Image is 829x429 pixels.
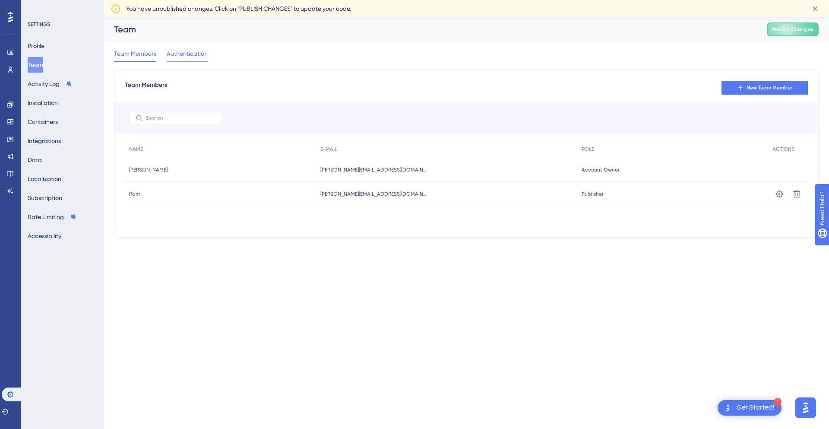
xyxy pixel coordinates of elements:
[582,146,594,153] span: ROLE
[774,398,782,406] div: 1
[167,48,208,59] span: Authentication
[772,26,813,33] span: Publish Changes
[114,48,156,59] span: Team Members
[114,23,745,35] div: Team
[129,166,168,173] span: [PERSON_NAME]
[126,3,351,14] span: You have unpublished changes. Click on ‘PUBLISH CHANGES’ to update your code.
[28,228,61,244] button: Accessibility
[125,80,167,95] span: Team Members
[767,22,819,36] button: Publish Changes
[320,166,428,173] span: [PERSON_NAME][EMAIL_ADDRESS][DOMAIN_NAME]
[146,115,216,121] input: Search
[721,81,808,95] button: New Team Member
[28,76,73,92] button: Activity Log
[28,57,43,73] button: Team
[28,21,98,28] div: SETTINGS
[737,403,775,413] div: Get Started!
[28,171,61,187] button: Localization
[28,190,62,206] button: Subscription
[28,95,58,111] button: Installation
[129,191,140,197] span: Ram
[772,146,794,153] span: ACTIONS
[718,400,782,416] div: Open Get Started! checklist, remaining modules: 1
[723,403,733,413] img: launcher-image-alternative-text
[582,166,620,173] span: Account Owner
[28,152,42,168] button: Data
[28,133,61,149] button: Integrations
[129,146,143,153] span: NAME
[28,38,44,54] button: Profile
[28,209,77,225] button: Rate Limiting
[320,191,428,197] span: [PERSON_NAME][EMAIL_ADDRESS][DOMAIN_NAME]
[582,191,604,197] span: Publisher
[793,395,819,421] iframe: UserGuiding AI Assistant Launcher
[20,2,54,13] span: Need Help?
[320,146,337,153] span: E-MAIL
[747,84,792,91] span: New Team Member
[28,114,58,130] button: Containers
